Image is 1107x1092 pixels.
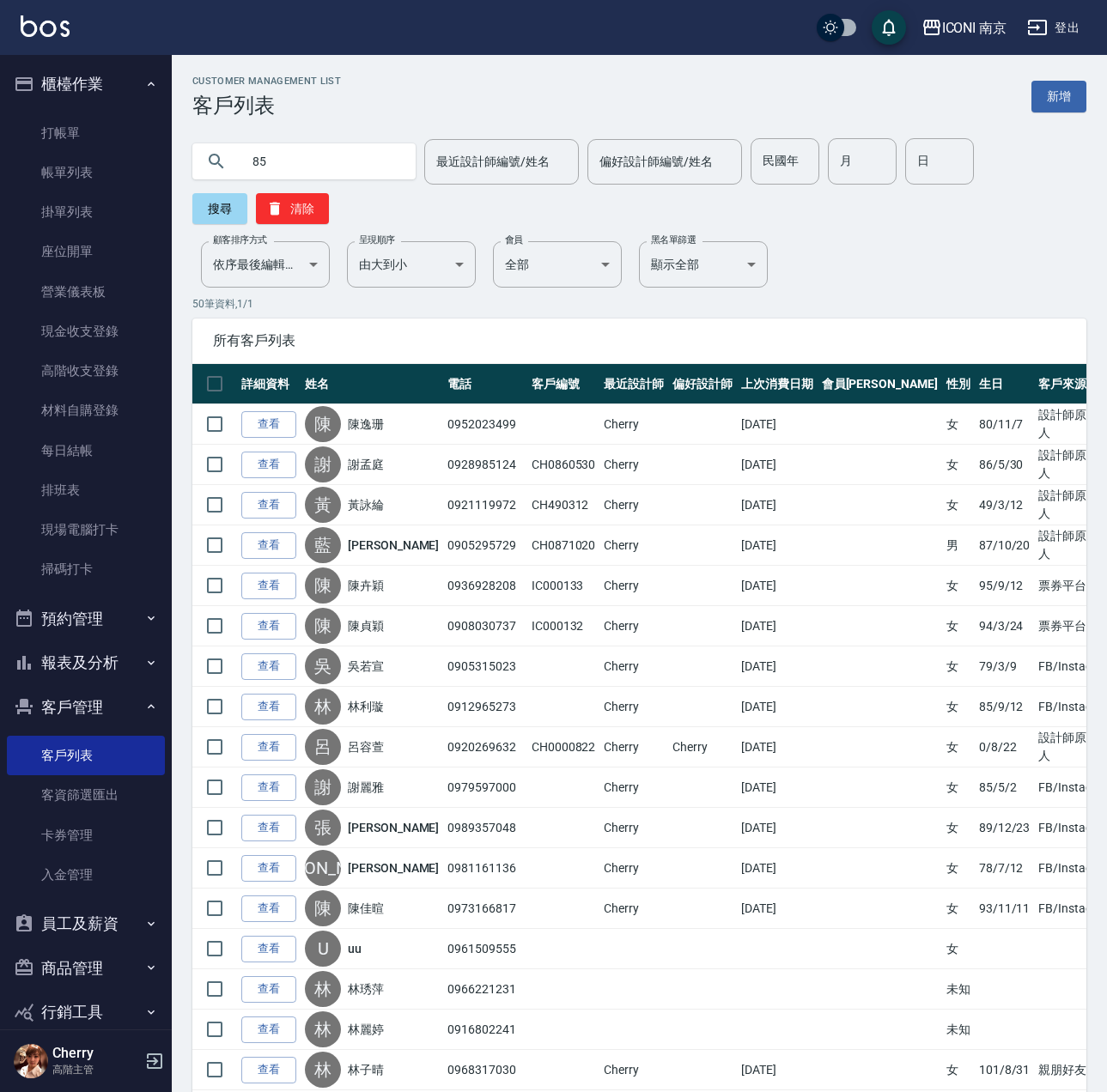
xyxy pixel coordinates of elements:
a: 掛單列表 [7,192,165,232]
a: 陳逸珊 [348,416,384,433]
td: 0928985124 [443,445,526,485]
a: 帳單列表 [7,153,165,192]
div: 謝 [305,446,341,482]
th: 性別 [942,364,975,404]
td: Cherry [599,445,668,485]
th: 客戶編號 [527,364,600,404]
td: 87/10/20 [975,525,1035,566]
a: 林子晴 [348,1061,384,1078]
td: IC000133 [527,566,600,606]
td: 女 [942,848,975,889]
td: 女 [942,485,975,525]
td: 85/9/12 [975,687,1035,727]
label: 會員 [505,234,523,246]
a: 陳佳暄 [348,900,384,917]
a: uu [348,940,362,957]
td: 80/11/7 [975,404,1035,445]
a: [PERSON_NAME] [348,537,439,554]
td: 女 [942,687,975,727]
button: 行銷工具 [7,990,165,1034]
td: 0905315023 [443,646,526,687]
button: 登出 [1020,12,1086,44]
td: [DATE] [737,606,818,646]
td: [DATE] [737,646,818,687]
td: 0912965273 [443,687,526,727]
a: 查看 [241,573,296,599]
td: [DATE] [737,727,818,767]
a: 排班表 [7,470,165,510]
button: save [872,10,906,45]
td: Cherry [599,646,668,687]
div: 依序最後編輯時間 [201,241,330,288]
td: [DATE] [737,808,818,848]
a: 新增 [1031,81,1086,112]
a: 掃碼打卡 [7,549,165,589]
a: 查看 [241,694,296,720]
button: 櫃檯作業 [7,62,165,106]
button: 清除 [256,193,329,224]
td: Cherry [599,566,668,606]
a: 客戶列表 [7,736,165,775]
td: 0961509555 [443,929,526,969]
div: [PERSON_NAME] [305,850,341,886]
td: Cherry [599,687,668,727]
td: Cherry [599,889,668,929]
a: 林利璇 [348,698,384,715]
th: 詳細資料 [237,364,301,404]
a: 營業儀表板 [7,272,165,312]
a: 入金管理 [7,855,165,895]
td: 0905295729 [443,525,526,566]
div: 藍 [305,527,341,563]
a: 查看 [241,613,296,640]
td: 95/9/12 [975,566,1035,606]
td: 0936928208 [443,566,526,606]
td: Cherry [599,848,668,889]
a: 謝麗雅 [348,779,384,796]
a: 查看 [241,815,296,841]
td: [DATE] [737,485,818,525]
th: 最近設計師 [599,364,668,404]
div: U [305,931,341,967]
p: 高階主管 [52,1062,140,1077]
a: 謝孟庭 [348,456,384,473]
a: 查看 [241,895,296,922]
th: 生日 [975,364,1035,404]
a: 卡券管理 [7,816,165,855]
td: 0968317030 [443,1050,526,1090]
td: 0921119972 [443,485,526,525]
td: 女 [942,646,975,687]
a: 高階收支登錄 [7,351,165,391]
td: 女 [942,929,975,969]
div: 張 [305,810,341,846]
td: 94/3/24 [975,606,1035,646]
td: 未知 [942,1010,975,1050]
div: 吳 [305,648,341,684]
td: 78/7/12 [975,848,1035,889]
a: 現場電腦打卡 [7,510,165,549]
button: 搜尋 [192,193,247,224]
a: 查看 [241,1016,296,1043]
label: 顧客排序方式 [213,234,267,246]
button: 商品管理 [7,946,165,991]
td: IC000132 [527,606,600,646]
td: Cherry [668,727,737,767]
a: 查看 [241,532,296,559]
a: 現金收支登錄 [7,312,165,351]
td: 女 [942,404,975,445]
button: 報表及分析 [7,640,165,685]
button: 客戶管理 [7,685,165,730]
a: 陳卉穎 [348,577,384,594]
td: 85/5/2 [975,767,1035,808]
div: 謝 [305,769,341,805]
img: Person [14,1044,48,1078]
td: Cherry [599,485,668,525]
td: Cherry [599,1050,668,1090]
td: 0973166817 [443,889,526,929]
td: [DATE] [737,404,818,445]
td: [DATE] [737,445,818,485]
td: 女 [942,566,975,606]
td: CH0000822 [527,727,600,767]
div: 由大到小 [347,241,476,288]
td: Cherry [599,606,668,646]
th: 上次消費日期 [737,364,818,404]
